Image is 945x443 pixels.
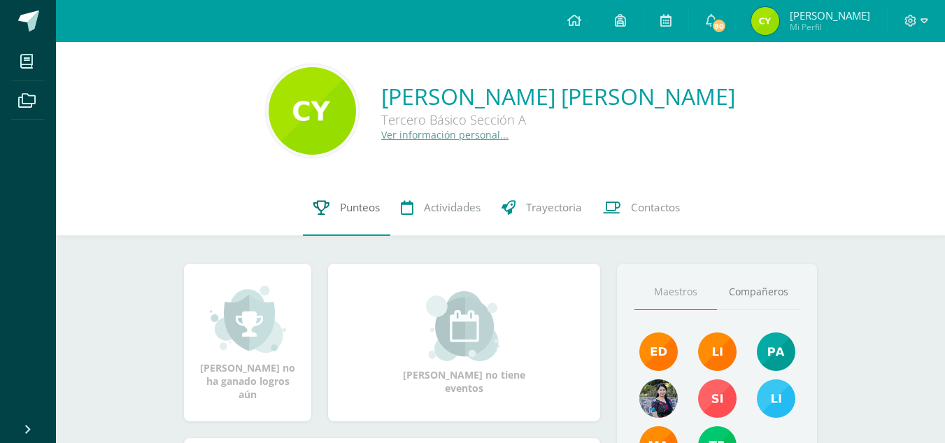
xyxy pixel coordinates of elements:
span: Trayectoria [526,200,582,215]
img: f1876bea0eda9ed609c3471a3207beac.png [698,379,737,418]
a: Actividades [390,180,491,236]
img: cefb4344c5418beef7f7b4a6cc3e812c.png [698,332,737,371]
div: [PERSON_NAME] no ha ganado logros aún [198,284,297,401]
div: Tercero Básico Sección A [381,111,735,128]
img: achievement_small.png [210,284,286,354]
img: 93ccdf12d55837f49f350ac5ca2a40a5.png [757,379,795,418]
img: 40c28ce654064086a0d3fb3093eec86e.png [757,332,795,371]
span: Punteos [340,200,380,215]
span: Contactos [631,200,680,215]
a: Ver información personal... [381,128,509,141]
a: Trayectoria [491,180,592,236]
span: Actividades [424,200,481,215]
img: event_small.png [426,291,502,361]
a: [PERSON_NAME] [PERSON_NAME] [381,81,735,111]
a: Punteos [303,180,390,236]
a: Contactos [592,180,690,236]
img: f40e456500941b1b33f0807dd74ea5cf.png [639,332,678,371]
img: 9221ccec0b9c13a6522550b27c560307.png [751,7,779,35]
span: [PERSON_NAME] [790,8,870,22]
img: 444653cd6ea365fbf71c70a6163eb421.png [269,67,356,155]
span: 80 [711,18,727,34]
a: Maestros [634,274,717,310]
div: [PERSON_NAME] no tiene eventos [395,291,534,395]
img: 9b17679b4520195df407efdfd7b84603.png [639,379,678,418]
span: Mi Perfil [790,21,870,33]
a: Compañeros [717,274,800,310]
